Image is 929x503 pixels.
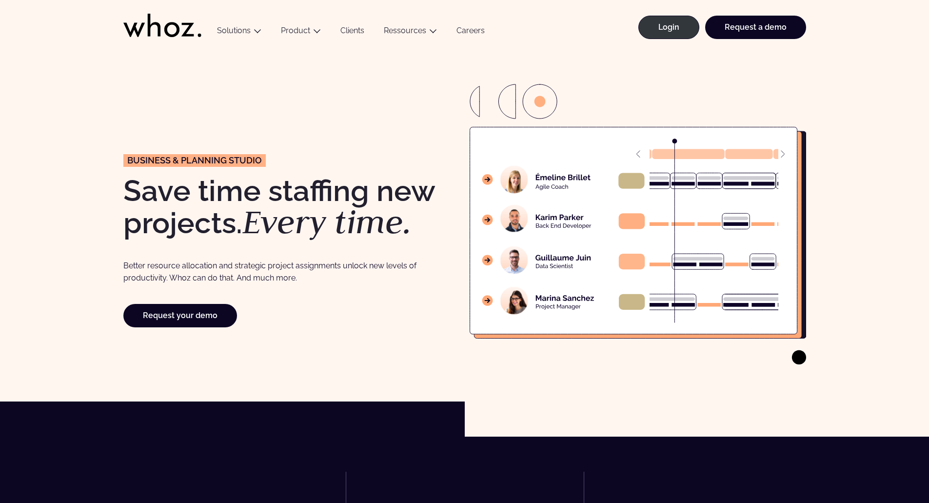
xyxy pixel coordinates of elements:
span: Business & planning Studio [127,156,262,165]
p: Better resource allocation and strategic project assignments unlock new levels of productivity. W... [123,260,426,284]
g: Agile Coach [535,184,568,190]
a: Clients [331,26,374,39]
a: Ressources [384,26,426,35]
a: Request a demo [705,16,806,39]
a: Product [281,26,310,35]
g: Marina Sanchez [535,295,593,301]
g: Project Manager [536,304,581,309]
g: Émeline Brillet [535,173,590,181]
strong: S [123,174,141,208]
a: Request your demo [123,304,237,327]
em: Every time. [242,200,412,243]
button: Product [271,26,331,39]
h1: ave time staffing new projects. [123,176,460,239]
a: Careers [447,26,494,39]
g: Guillaume Juin [535,255,591,261]
g: Back End Developer [536,223,591,229]
button: Solutions [207,26,271,39]
a: Login [638,16,699,39]
button: Ressources [374,26,447,39]
g: Data Scientist [536,264,573,268]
